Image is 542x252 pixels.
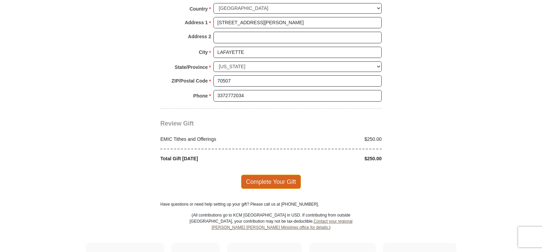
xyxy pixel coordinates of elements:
[241,175,301,189] span: Complete Your Gift
[160,120,194,127] span: Review Gift
[193,91,208,101] strong: Phone
[160,201,382,207] p: Have questions or need help setting up your gift? Please call us at [PHONE_NUMBER].
[189,212,353,243] p: (All contributions go to KCM [GEOGRAPHIC_DATA] in USD. If contributing from outside [GEOGRAPHIC_D...
[175,62,208,72] strong: State/Province
[211,219,352,230] a: Contact your regional [PERSON_NAME] [PERSON_NAME] Ministries office for details.
[172,76,208,86] strong: ZIP/Postal Code
[188,32,211,41] strong: Address 2
[157,136,271,143] div: EMIC Tithes and Offerings
[271,155,385,162] div: $250.00
[185,18,208,27] strong: Address 1
[271,136,385,143] div: $250.00
[190,4,208,14] strong: Country
[199,47,208,57] strong: City
[157,155,271,162] div: Total Gift [DATE]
